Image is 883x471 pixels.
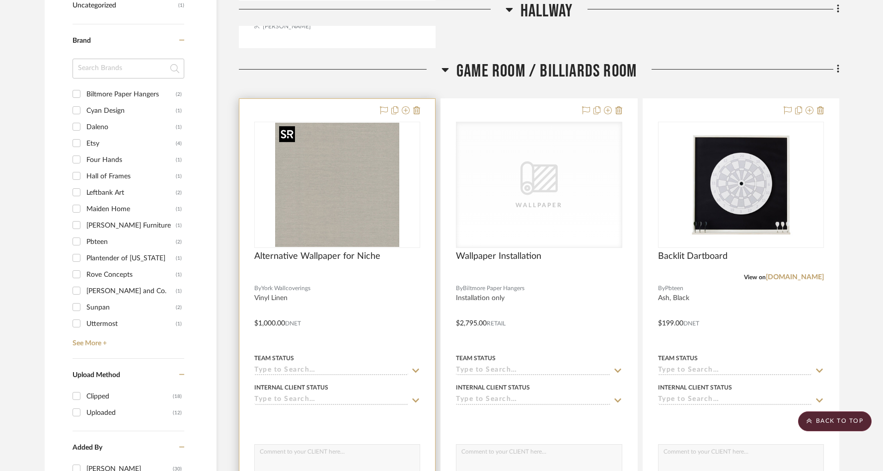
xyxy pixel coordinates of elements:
[456,251,541,262] span: Wallpaper Installation
[456,354,496,363] div: Team Status
[456,366,610,376] input: Type to Search…
[176,103,182,119] div: (1)
[86,405,173,421] div: Uploaded
[254,366,408,376] input: Type to Search…
[86,86,176,102] div: Biltmore Paper Hangers
[176,300,182,315] div: (2)
[176,152,182,168] div: (1)
[176,201,182,217] div: (1)
[86,389,173,404] div: Clipped
[86,152,176,168] div: Four Hands
[86,300,176,315] div: Sunpan
[176,185,182,201] div: (2)
[176,283,182,299] div: (1)
[176,267,182,283] div: (1)
[73,59,184,78] input: Search Brands
[744,274,766,280] span: View on
[456,284,463,293] span: By
[86,136,176,152] div: Etsy
[173,389,182,404] div: (18)
[261,284,310,293] span: York Wallcoverings
[73,444,102,451] span: Added By
[176,218,182,234] div: (1)
[456,61,637,82] span: Game Room / Billiards Room
[456,122,621,247] div: 0
[86,103,176,119] div: Cyan Design
[658,284,665,293] span: By
[86,185,176,201] div: Leftbank Art
[658,366,812,376] input: Type to Search…
[86,234,176,250] div: Pbteen
[173,405,182,421] div: (12)
[86,283,176,299] div: [PERSON_NAME] and Co.
[254,395,408,405] input: Type to Search…
[176,316,182,332] div: (1)
[86,316,176,332] div: Uttermost
[255,122,420,247] div: 0
[73,372,120,379] span: Upload Method
[86,201,176,217] div: Maiden Home
[73,37,91,44] span: Brand
[456,395,610,405] input: Type to Search…
[665,284,683,293] span: Pbteen
[86,218,176,234] div: [PERSON_NAME] Furniture
[176,86,182,102] div: (2)
[456,383,530,392] div: Internal Client Status
[463,284,524,293] span: Biltmore Paper Hangers
[86,119,176,135] div: Daleno
[275,123,399,247] img: Alternative Wallpaper for Niche
[658,251,728,262] span: Backlit Dartboard
[658,395,812,405] input: Type to Search…
[254,284,261,293] span: By
[176,119,182,135] div: (1)
[679,123,803,247] img: Backlit Dartboard
[254,354,294,363] div: Team Status
[176,234,182,250] div: (2)
[798,411,872,431] scroll-to-top-button: BACK TO TOP
[176,136,182,152] div: (4)
[254,251,380,262] span: Alternative Wallpaper for Niche
[176,250,182,266] div: (1)
[254,383,328,392] div: Internal Client Status
[658,383,732,392] div: Internal Client Status
[176,168,182,184] div: (1)
[658,354,698,363] div: Team Status
[766,274,824,281] a: [DOMAIN_NAME]
[86,250,176,266] div: Plantender of [US_STATE]
[86,168,176,184] div: Hall of Frames
[489,200,589,210] div: Wallpaper
[70,332,184,348] a: See More +
[86,267,176,283] div: Rove Concepts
